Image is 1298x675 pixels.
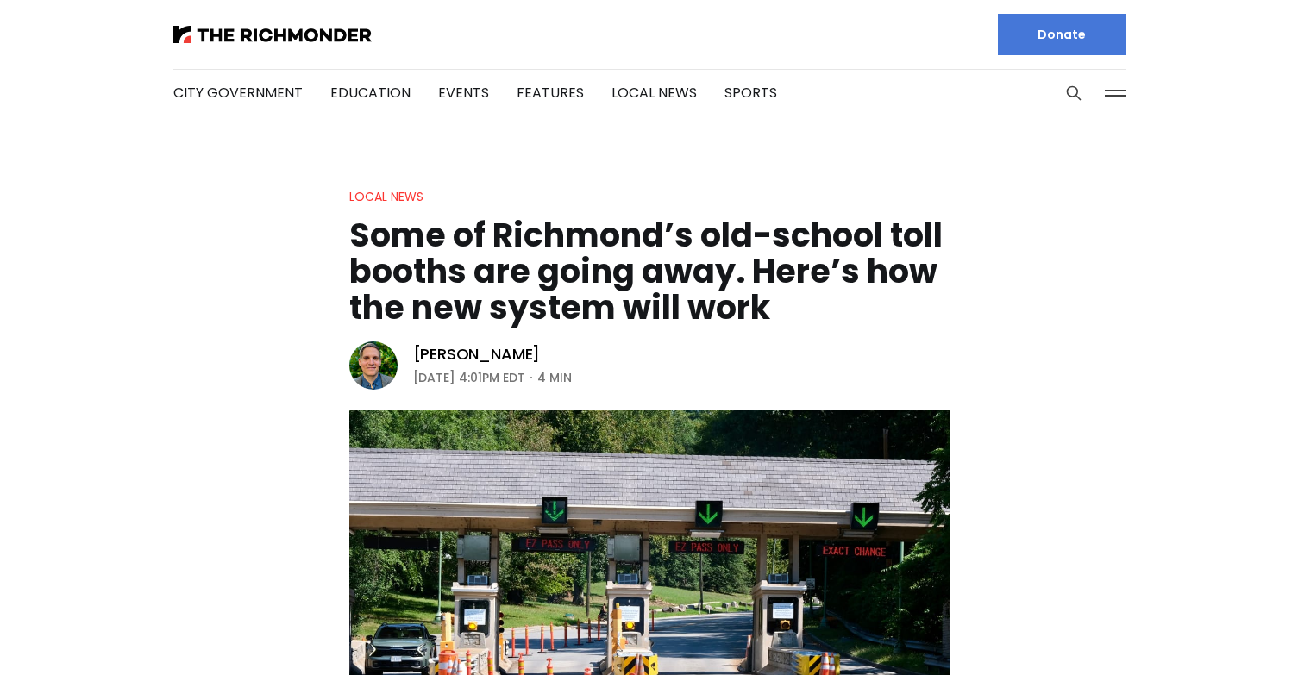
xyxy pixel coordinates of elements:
a: Education [330,83,411,103]
a: Features [517,83,584,103]
a: City Government [173,83,303,103]
button: Search this site [1061,80,1087,106]
img: Graham Moomaw [349,341,398,390]
a: Local News [349,188,423,205]
a: Sports [724,83,777,103]
img: The Richmonder [173,26,372,43]
time: [DATE] 4:01PM EDT [413,367,525,388]
h1: Some of Richmond’s old-school toll booths are going away. Here’s how the new system will work [349,217,950,326]
a: Local News [611,83,697,103]
span: 4 min [537,367,572,388]
a: [PERSON_NAME] [413,344,541,365]
a: Donate [998,14,1126,55]
a: Events [438,83,489,103]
